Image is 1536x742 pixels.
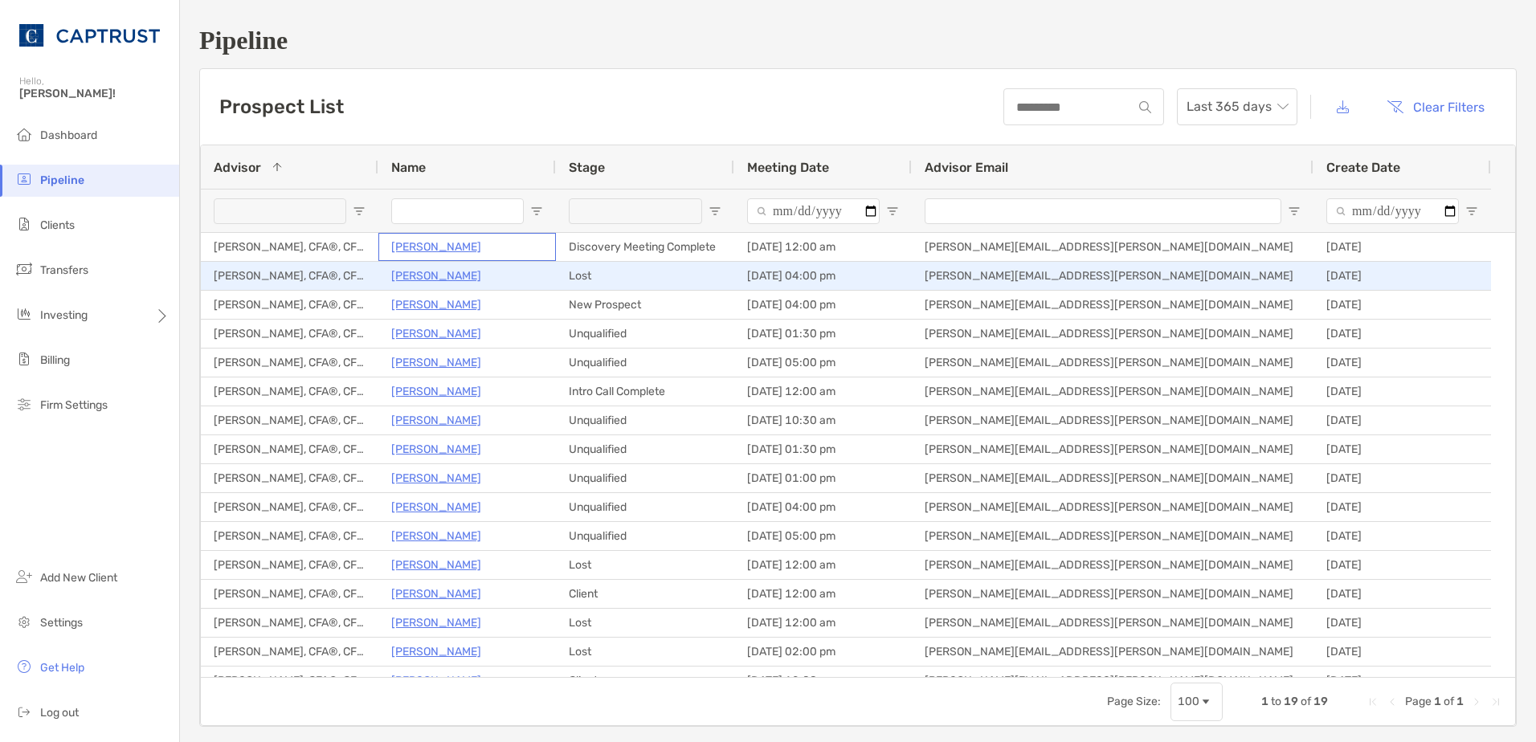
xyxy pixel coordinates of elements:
div: [PERSON_NAME][EMAIL_ADDRESS][PERSON_NAME][DOMAIN_NAME] [912,377,1313,406]
div: [DATE] 04:00 pm [734,262,912,290]
span: Transfers [40,263,88,277]
p: [PERSON_NAME] [391,555,481,575]
a: [PERSON_NAME] [391,439,481,459]
div: [DATE] [1313,320,1491,348]
div: [PERSON_NAME][EMAIL_ADDRESS][PERSON_NAME][DOMAIN_NAME] [912,233,1313,261]
div: Unqualified [556,435,734,463]
p: [PERSON_NAME] [391,353,481,373]
div: [DATE] 04:00 pm [734,291,912,319]
div: [PERSON_NAME][EMAIL_ADDRESS][PERSON_NAME][DOMAIN_NAME] [912,638,1313,666]
div: [PERSON_NAME], CFA®, CFP® [201,320,378,348]
img: investing icon [14,304,34,324]
div: Unqualified [556,464,734,492]
div: [DATE] [1313,349,1491,377]
div: Lost [556,262,734,290]
input: Create Date Filter Input [1326,198,1459,224]
div: [PERSON_NAME][EMAIL_ADDRESS][PERSON_NAME][DOMAIN_NAME] [912,551,1313,579]
span: of [1444,695,1454,708]
div: [DATE] [1313,638,1491,666]
div: [PERSON_NAME], CFA®, CFP® [201,638,378,666]
div: [PERSON_NAME], CFA®, CFP® [201,493,378,521]
div: [DATE] [1313,233,1491,261]
div: [PERSON_NAME][EMAIL_ADDRESS][PERSON_NAME][DOMAIN_NAME] [912,522,1313,550]
div: [DATE] [1313,262,1491,290]
span: 1 [1456,695,1464,708]
div: [DATE] 12:00 am [734,233,912,261]
span: Firm Settings [40,398,108,412]
p: [PERSON_NAME] [391,526,481,546]
div: [DATE] [1313,580,1491,608]
a: [PERSON_NAME] [391,295,481,315]
p: [PERSON_NAME] [391,642,481,662]
div: Unqualified [556,493,734,521]
span: [PERSON_NAME]! [19,87,170,100]
div: [PERSON_NAME], CFA®, CFP® [201,667,378,695]
div: [DATE] 05:00 pm [734,522,912,550]
div: [DATE] [1313,406,1491,434]
span: Last 365 days [1187,89,1288,124]
div: Unqualified [556,522,734,550]
div: [DATE] [1313,522,1491,550]
div: [PERSON_NAME][EMAIL_ADDRESS][PERSON_NAME][DOMAIN_NAME] [912,435,1313,463]
span: Add New Client [40,571,117,585]
div: [DATE] [1313,464,1491,492]
a: [PERSON_NAME] [391,468,481,488]
div: [PERSON_NAME][EMAIL_ADDRESS][PERSON_NAME][DOMAIN_NAME] [912,320,1313,348]
div: Client [556,580,734,608]
div: Lost [556,551,734,579]
div: [DATE] 12:00 am [734,667,912,695]
img: pipeline icon [14,169,34,189]
span: Investing [40,308,88,322]
span: of [1301,695,1311,708]
div: Unqualified [556,406,734,434]
img: firm-settings icon [14,394,34,414]
div: [PERSON_NAME], CFA®, CFP® [201,406,378,434]
div: Client [556,667,734,695]
div: [DATE] [1313,609,1491,637]
div: Page Size [1170,683,1223,721]
div: [PERSON_NAME], CFA®, CFP® [201,609,378,637]
a: [PERSON_NAME] [391,237,481,257]
span: Meeting Date [747,160,829,175]
div: [PERSON_NAME][EMAIL_ADDRESS][PERSON_NAME][DOMAIN_NAME] [912,580,1313,608]
div: Unqualified [556,320,734,348]
div: [PERSON_NAME], CFA®, CFP® [201,551,378,579]
input: Meeting Date Filter Input [747,198,880,224]
div: [DATE] [1313,667,1491,695]
div: [DATE] 05:00 pm [734,349,912,377]
button: Open Filter Menu [1465,205,1478,218]
div: [DATE] 12:00 am [734,580,912,608]
a: [PERSON_NAME] [391,671,481,691]
p: [PERSON_NAME] [391,584,481,604]
div: [PERSON_NAME], CFA®, CFP® [201,435,378,463]
button: Open Filter Menu [353,205,366,218]
div: [DATE] [1313,377,1491,406]
img: add_new_client icon [14,567,34,586]
span: 19 [1284,695,1298,708]
div: [PERSON_NAME][EMAIL_ADDRESS][PERSON_NAME][DOMAIN_NAME] [912,493,1313,521]
a: [PERSON_NAME] [391,266,481,286]
a: [PERSON_NAME] [391,410,481,430]
input: Name Filter Input [391,198,524,224]
div: [PERSON_NAME], CFA®, CFP® [201,377,378,406]
a: [PERSON_NAME] [391,497,481,517]
input: Advisor Email Filter Input [925,198,1281,224]
a: [PERSON_NAME] [391,381,481,402]
div: [PERSON_NAME], CFA®, CFP® [201,522,378,550]
div: [DATE] 04:00 pm [734,493,912,521]
div: Unqualified [556,349,734,377]
span: Name [391,160,426,175]
div: Lost [556,609,734,637]
div: [DATE] 10:30 am [734,406,912,434]
span: Create Date [1326,160,1400,175]
div: [DATE] 01:30 pm [734,435,912,463]
h3: Prospect List [219,96,344,118]
div: [PERSON_NAME], CFA®, CFP® [201,464,378,492]
p: [PERSON_NAME] [391,324,481,344]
